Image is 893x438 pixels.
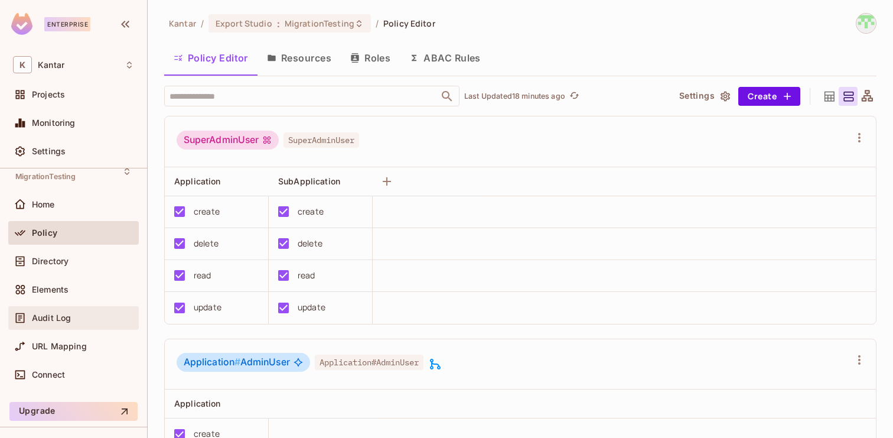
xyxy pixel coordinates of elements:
div: SuperAdminUser [177,131,279,150]
button: ABAC Rules [400,43,490,73]
span: URL Mapping [32,342,87,351]
button: Policy Editor [164,43,258,73]
span: MigrationTesting [285,18,354,29]
span: Directory [32,257,69,266]
div: create [298,205,324,218]
p: Last Updated 18 minutes ago [464,92,565,101]
span: Application [174,398,221,408]
span: AdminUser [184,356,290,368]
div: Enterprise [44,17,90,31]
span: Connect [32,370,65,379]
button: Settings [674,87,734,106]
div: update [194,301,221,314]
li: / [201,18,204,29]
li: / [376,18,379,29]
span: SuperAdminUser [283,132,359,148]
span: Settings [32,147,66,156]
span: Policy [32,228,57,238]
span: : [276,19,281,28]
div: read [194,269,211,282]
span: Projects [32,90,65,99]
div: create [194,205,220,218]
span: Monitoring [32,118,76,128]
span: K [13,56,32,73]
span: MigrationTesting [15,172,76,181]
button: Upgrade [9,402,138,421]
span: Export Studio [216,18,272,29]
button: Create [738,87,800,106]
span: Workspace: Kantar [38,60,64,70]
span: Application [184,356,240,368]
button: refresh [568,89,582,103]
span: Elements [32,285,69,294]
button: Roles [341,43,400,73]
span: SubApplication [278,176,340,186]
span: Audit Log [32,313,71,323]
span: refresh [569,90,579,102]
span: # [234,356,240,368]
img: Devesh.Kumar@Kantar.com [856,14,876,33]
div: update [298,301,325,314]
div: delete [298,237,322,250]
span: Policy Editor [383,18,435,29]
img: SReyMgAAAABJRU5ErkJggg== [11,13,32,35]
span: the active workspace [169,18,196,29]
button: Resources [258,43,341,73]
div: read [298,269,315,282]
span: Home [32,200,55,209]
button: Open [439,88,455,105]
span: Application#AdminUser [315,355,423,370]
span: Click to refresh data [565,89,582,103]
div: delete [194,237,219,250]
span: Application [174,176,221,186]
